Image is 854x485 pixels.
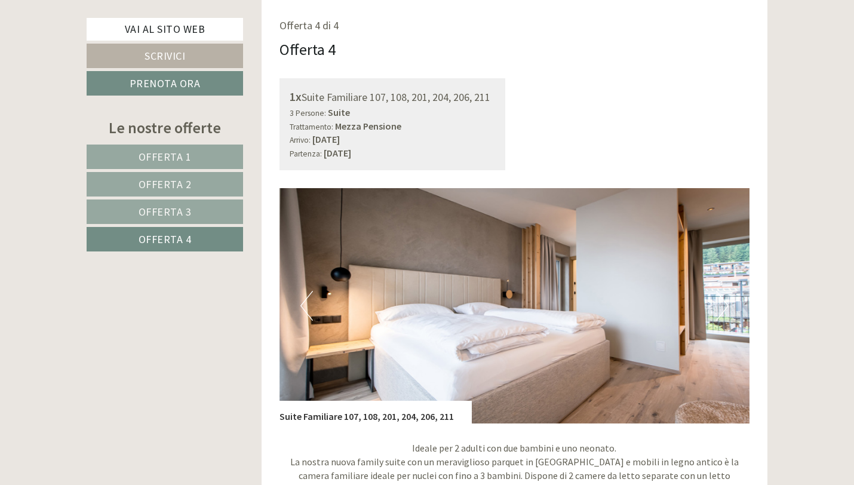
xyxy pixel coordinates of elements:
[87,18,243,41] a: Vai al sito web
[139,177,192,191] span: Offerta 2
[9,32,182,69] div: Buon giorno, come possiamo aiutarla?
[279,38,336,60] div: Offerta 4
[328,106,350,118] b: Suite
[87,44,243,68] a: Scrivici
[312,133,340,145] b: [DATE]
[279,188,750,423] img: image
[335,120,401,132] b: Mezza Pensione
[139,150,192,164] span: Offerta 1
[87,71,243,96] a: Prenota ora
[716,291,729,321] button: Next
[290,135,311,145] small: Arrivo:
[139,232,192,246] span: Offerta 4
[87,116,243,139] div: Le nostre offerte
[290,149,322,159] small: Partenza:
[279,19,339,32] span: Offerta 4 di 4
[290,108,326,118] small: 3 Persone:
[279,401,472,423] div: Suite Familiare 107, 108, 201, 204, 206, 211
[290,88,496,106] div: Suite Familiare 107, 108, 201, 204, 206, 211
[290,122,333,132] small: Trattamento:
[300,291,313,321] button: Previous
[324,147,351,159] b: [DATE]
[209,9,262,29] div: martedì
[18,58,176,66] small: 22:56
[408,311,471,336] button: Invia
[290,89,302,104] b: 1x
[139,205,192,219] span: Offerta 3
[18,35,176,44] div: Inso Sonnenheim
